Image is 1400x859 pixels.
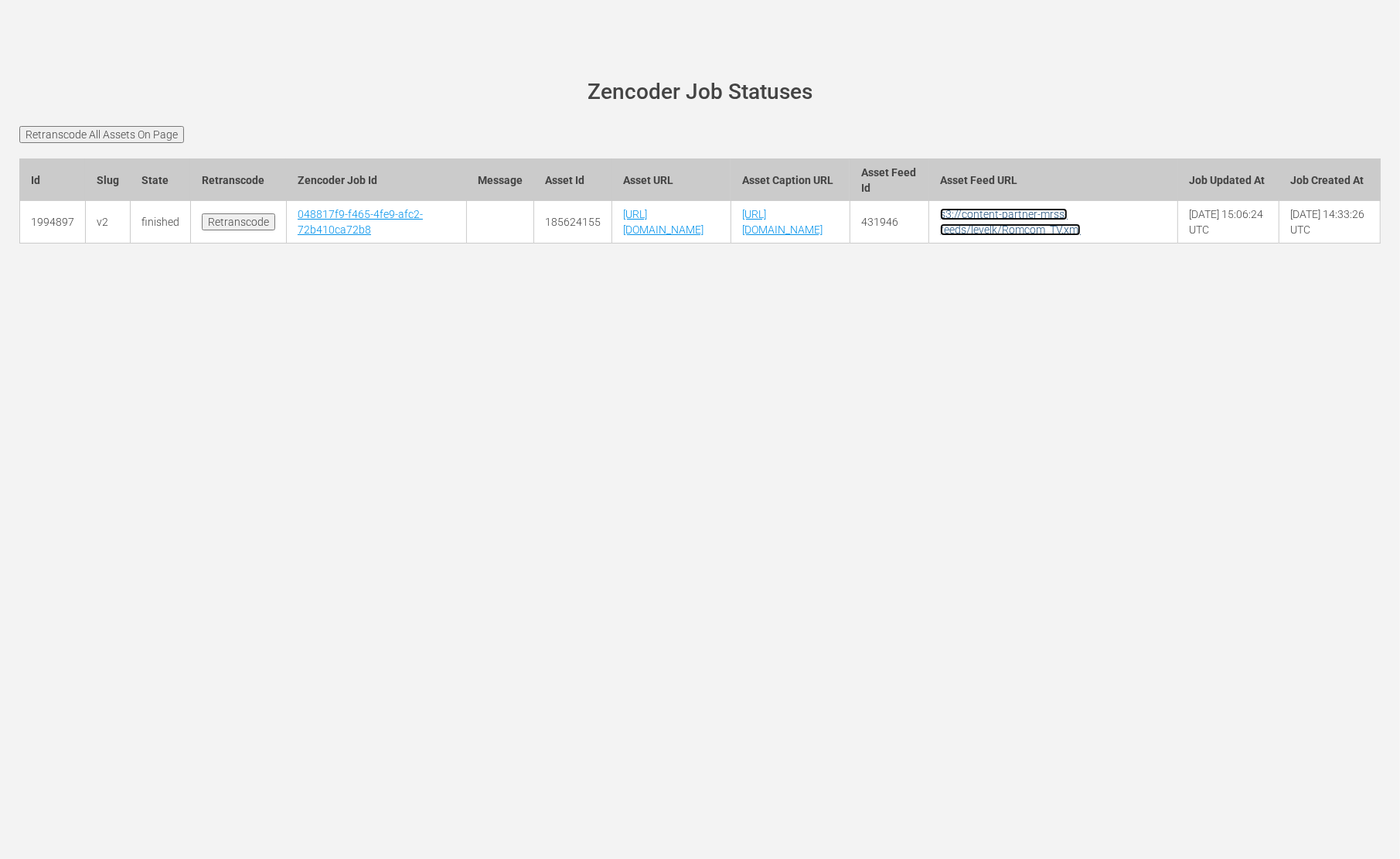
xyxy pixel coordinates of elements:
[86,159,131,201] th: Slug
[202,213,275,230] input: Retranscode
[929,159,1178,201] th: Asset Feed URL
[86,201,131,244] td: v2
[19,126,184,143] input: Retranscode All Assets On Page
[731,159,850,201] th: Asset Caption URL
[623,208,703,236] a: [URL][DOMAIN_NAME]
[612,159,731,201] th: Asset URL
[131,201,191,244] td: finished
[131,159,191,201] th: State
[940,208,1081,236] a: s3://content-partner-mrss-feeds/levelk/Romcom_TV.xml
[287,159,467,201] th: Zencoder Job Id
[850,201,929,244] td: 431946
[298,208,423,236] a: 048817f9-f465-4fe9-afc2-72b410ca72b8
[467,159,534,201] th: Message
[191,159,287,201] th: Retranscode
[742,208,823,236] a: [URL][DOMAIN_NAME]
[1279,201,1381,244] td: [DATE] 14:33:26 UTC
[41,80,1359,104] h1: Zencoder Job Statuses
[1178,201,1279,244] td: [DATE] 15:06:24 UTC
[1279,159,1381,201] th: Job Created At
[534,201,612,244] td: 185624155
[1178,159,1279,201] th: Job Updated At
[850,159,929,201] th: Asset Feed Id
[534,159,612,201] th: Asset Id
[20,201,86,244] td: 1994897
[20,159,86,201] th: Id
